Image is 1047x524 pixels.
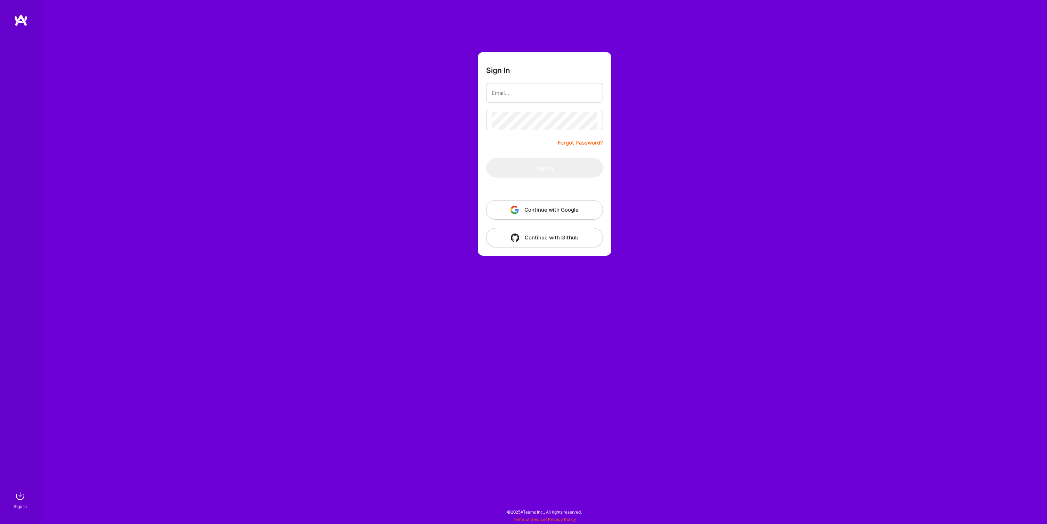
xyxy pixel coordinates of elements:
[513,517,576,522] span: |
[14,503,27,510] div: Sign In
[548,517,576,522] a: Privacy Policy
[510,206,519,214] img: icon
[486,66,510,75] h3: Sign In
[42,503,1047,521] div: © 2025 ATeams Inc., All rights reserved.
[558,139,603,147] a: Forgot Password?
[486,158,603,178] button: Sign In
[513,517,546,522] a: Terms of Service
[13,489,27,503] img: sign in
[492,84,597,102] input: Email...
[15,489,27,510] a: sign inSign In
[14,14,28,26] img: logo
[486,200,603,220] button: Continue with Google
[486,228,603,247] button: Continue with Github
[511,234,519,242] img: icon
